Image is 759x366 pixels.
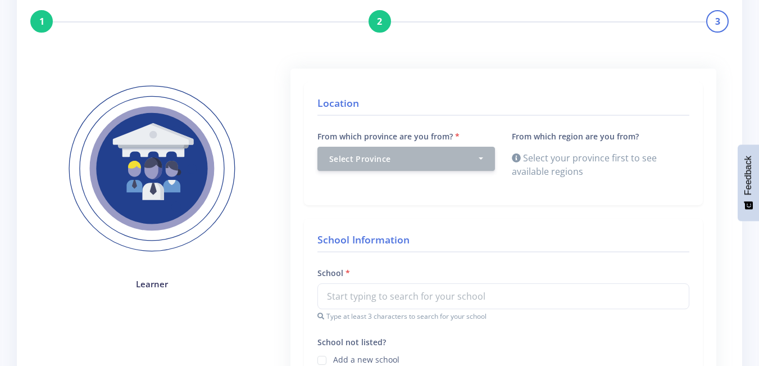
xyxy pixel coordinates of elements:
img: Learner [52,69,252,269]
h4: School Information [317,232,689,252]
div: Select Province [329,153,476,165]
div: 1 [30,10,53,33]
button: Feedback - Show survey [738,144,759,221]
h4: Learner [52,278,252,291]
div: 3 [706,10,729,33]
small: Type at least 3 characters to search for your school [317,311,689,322]
h4: Location [317,96,689,116]
span: Feedback [743,156,753,195]
label: From which region are you from? [512,130,639,142]
label: Add a new school [333,354,399,363]
button: Select Province [317,147,495,171]
label: School not listed? [317,336,386,348]
label: School [317,267,350,279]
label: From which province are you from? [317,130,460,142]
input: Start typing to search for your school [317,283,689,309]
div: 2 [369,10,391,33]
div: Select your province first to see available regions [512,151,689,178]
